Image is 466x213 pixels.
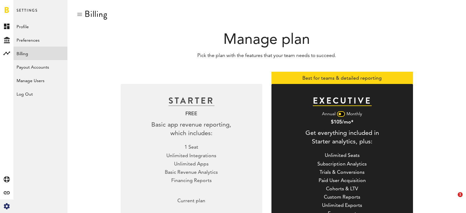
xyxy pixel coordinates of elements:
[317,194,367,201] div: Custom Reports
[165,144,218,151] div: 1 Seat
[165,169,218,176] div: Basic Revenue Analytics
[165,153,218,159] div: Unlimited Integrations
[85,9,108,19] div: Billing
[151,121,231,138] div: Basic app revenue reporting, which includes:
[130,192,253,210] div: Current plan
[322,111,335,117] div: Annual
[317,161,367,168] div: Subscription Analytics
[165,177,218,184] div: Financing Reports
[13,87,67,98] div: Log Out
[17,7,38,20] span: Settings
[347,111,362,117] div: Monthly
[77,52,457,59] p: Pick the plan with the features that your team needs to succeed.
[317,186,367,192] div: Cohorts & LTV
[185,110,197,118] div: FREE
[223,33,310,48] span: Manage plan
[317,177,367,184] div: Paid User Acquisition
[13,47,67,60] a: Billing
[13,60,67,74] a: Payout Accounts
[13,20,67,33] a: Profile
[331,119,353,126] div: $105/mo*
[305,129,379,146] div: Get everything included in Starter analytics, plus:
[445,192,460,207] iframe: Intercom live chat
[271,72,413,84] div: Best for teams & detailed reporting
[317,202,367,209] div: Unlimited Exports
[169,96,214,106] div: STARTER
[13,74,67,85] div: Available only for Executive Analytics subscribers and funding clients
[313,96,372,106] div: EXECUTIVE
[458,192,463,197] span: 1
[317,152,367,159] div: Unlimited Seats
[317,169,367,176] div: Trials & Conversions
[165,161,218,168] div: Unlimited Apps
[13,33,67,47] a: Preferences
